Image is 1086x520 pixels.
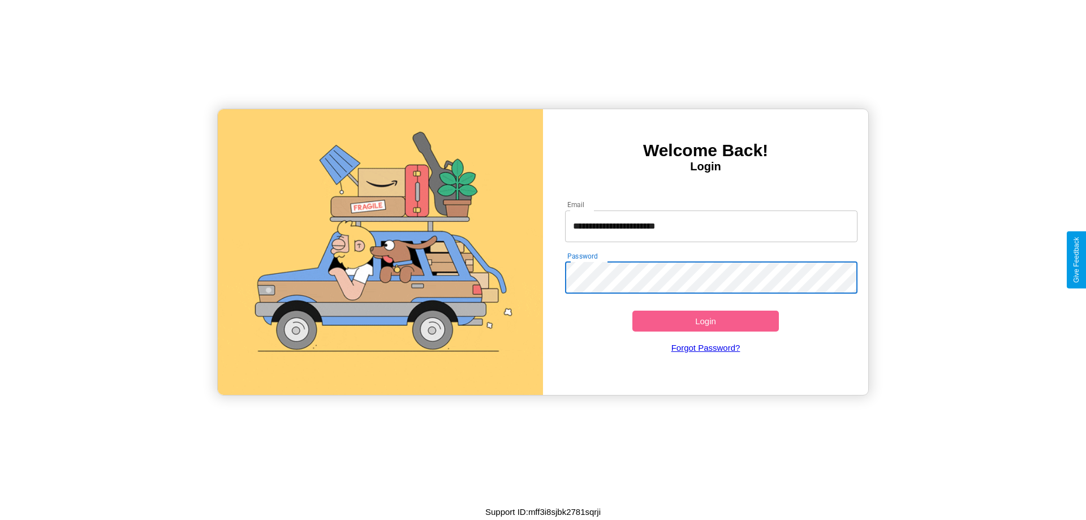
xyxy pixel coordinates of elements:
[567,251,597,261] label: Password
[1072,237,1080,283] div: Give Feedback
[567,200,585,209] label: Email
[485,504,601,519] p: Support ID: mff3i8sjbk2781sqrji
[543,141,868,160] h3: Welcome Back!
[632,311,779,332] button: Login
[559,332,852,364] a: Forgot Password?
[218,109,543,395] img: gif
[543,160,868,173] h4: Login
